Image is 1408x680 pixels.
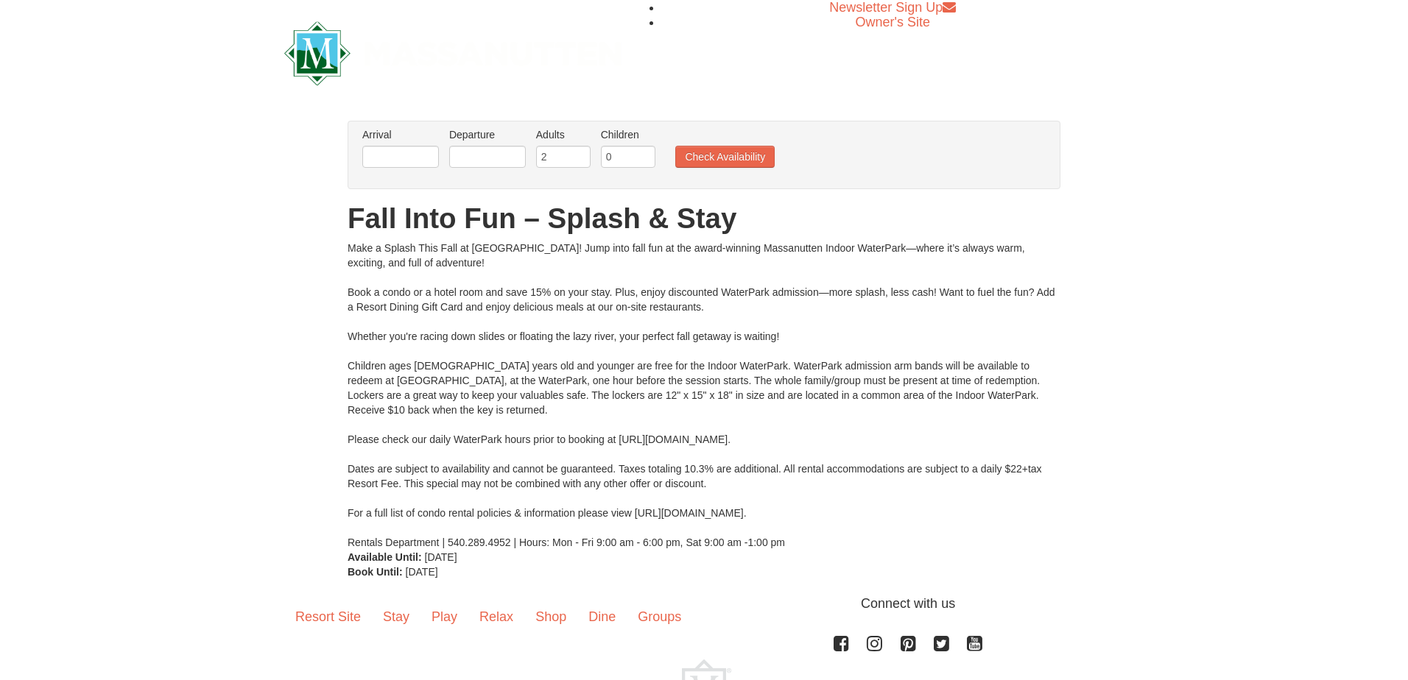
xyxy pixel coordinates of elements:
[536,127,591,142] label: Adults
[449,127,526,142] label: Departure
[468,594,524,640] a: Relax
[406,566,438,578] span: [DATE]
[348,566,403,578] strong: Book Until:
[577,594,627,640] a: Dine
[675,146,775,168] button: Check Availability
[348,204,1060,233] h1: Fall Into Fun – Splash & Stay
[627,594,692,640] a: Groups
[284,594,372,640] a: Resort Site
[284,34,622,68] a: Massanutten Resort
[420,594,468,640] a: Play
[425,551,457,563] span: [DATE]
[348,551,422,563] strong: Available Until:
[284,21,622,85] img: Massanutten Resort Logo
[284,594,1124,614] p: Connect with us
[372,594,420,640] a: Stay
[348,241,1060,550] div: Make a Splash This Fall at [GEOGRAPHIC_DATA]! Jump into fall fun at the award-winning Massanutten...
[362,127,439,142] label: Arrival
[524,594,577,640] a: Shop
[856,15,930,29] a: Owner's Site
[601,127,655,142] label: Children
